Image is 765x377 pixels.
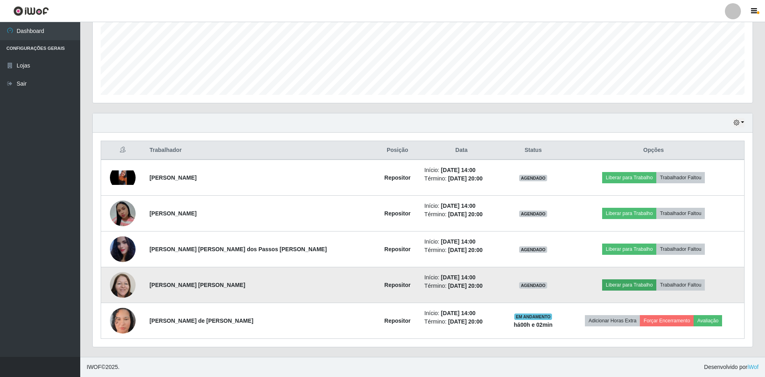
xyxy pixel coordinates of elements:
time: [DATE] 14:00 [441,203,475,209]
button: Liberar para Trabalho [602,172,656,183]
span: Desenvolvido por [704,363,759,371]
strong: Repositor [384,318,410,324]
span: AGENDADO [519,175,547,181]
strong: há 00 h e 02 min [514,322,553,328]
span: IWOF [87,364,101,370]
time: [DATE] 14:00 [441,274,475,281]
button: Liberar para Trabalho [602,208,656,219]
button: Adicionar Horas Extra [585,315,640,326]
button: Avaliação [694,315,722,326]
button: Trabalhador Faltou [656,208,705,219]
button: Forçar Encerramento [640,315,694,326]
time: [DATE] 20:00 [448,283,483,289]
strong: Repositor [384,174,410,181]
button: Liberar para Trabalho [602,279,656,291]
time: [DATE] 14:00 [441,167,475,173]
img: 1757629806308.jpeg [110,262,136,308]
li: Término: [424,174,499,183]
strong: [PERSON_NAME] de [PERSON_NAME] [150,318,254,324]
span: AGENDADO [519,246,547,253]
time: [DATE] 20:00 [448,247,483,253]
img: 1756127287806.jpeg [110,201,136,226]
strong: Repositor [384,246,410,252]
img: 1748082649324.jpeg [110,170,136,185]
strong: [PERSON_NAME] [PERSON_NAME] dos Passos [PERSON_NAME] [150,246,327,252]
time: [DATE] 20:00 [448,318,483,325]
th: Trabalhador [145,141,375,160]
a: iWof [747,364,759,370]
span: EM ANDAMENTO [514,313,552,320]
button: Liberar para Trabalho [602,244,656,255]
button: Trabalhador Faltou [656,279,705,291]
strong: Repositor [384,282,410,288]
strong: [PERSON_NAME] [150,174,197,181]
button: Trabalhador Faltou [656,172,705,183]
li: Término: [424,210,499,219]
li: Início: [424,238,499,246]
span: AGENDADO [519,282,547,289]
th: Data [420,141,503,160]
time: [DATE] 20:00 [448,175,483,182]
th: Status [503,141,563,160]
img: 1758299119376.jpeg [110,298,136,344]
li: Término: [424,318,499,326]
span: AGENDADO [519,211,547,217]
span: © 2025 . [87,363,120,371]
th: Opções [563,141,744,160]
time: [DATE] 14:00 [441,310,475,316]
strong: Repositor [384,210,410,217]
img: CoreUI Logo [13,6,49,16]
li: Início: [424,166,499,174]
time: [DATE] 20:00 [448,211,483,217]
li: Início: [424,202,499,210]
li: Término: [424,282,499,290]
li: Início: [424,273,499,282]
img: 1752077085843.jpeg [110,226,136,272]
li: Início: [424,309,499,318]
time: [DATE] 14:00 [441,238,475,245]
th: Posição [375,141,420,160]
strong: [PERSON_NAME] [150,210,197,217]
button: Trabalhador Faltou [656,244,705,255]
strong: [PERSON_NAME] [PERSON_NAME] [150,282,246,288]
li: Término: [424,246,499,254]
